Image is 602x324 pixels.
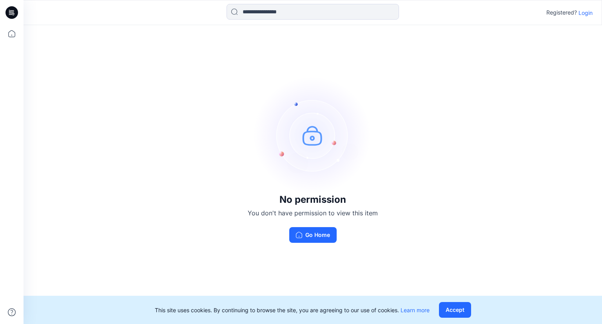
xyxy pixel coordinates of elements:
h3: No permission [248,194,378,205]
a: Learn more [401,307,430,313]
p: You don't have permission to view this item [248,208,378,218]
p: Login [578,9,593,17]
img: no-perm.svg [254,76,372,194]
p: This site uses cookies. By continuing to browse the site, you are agreeing to our use of cookies. [155,306,430,314]
button: Accept [439,302,471,318]
button: Go Home [289,227,337,243]
p: Registered? [546,8,577,17]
